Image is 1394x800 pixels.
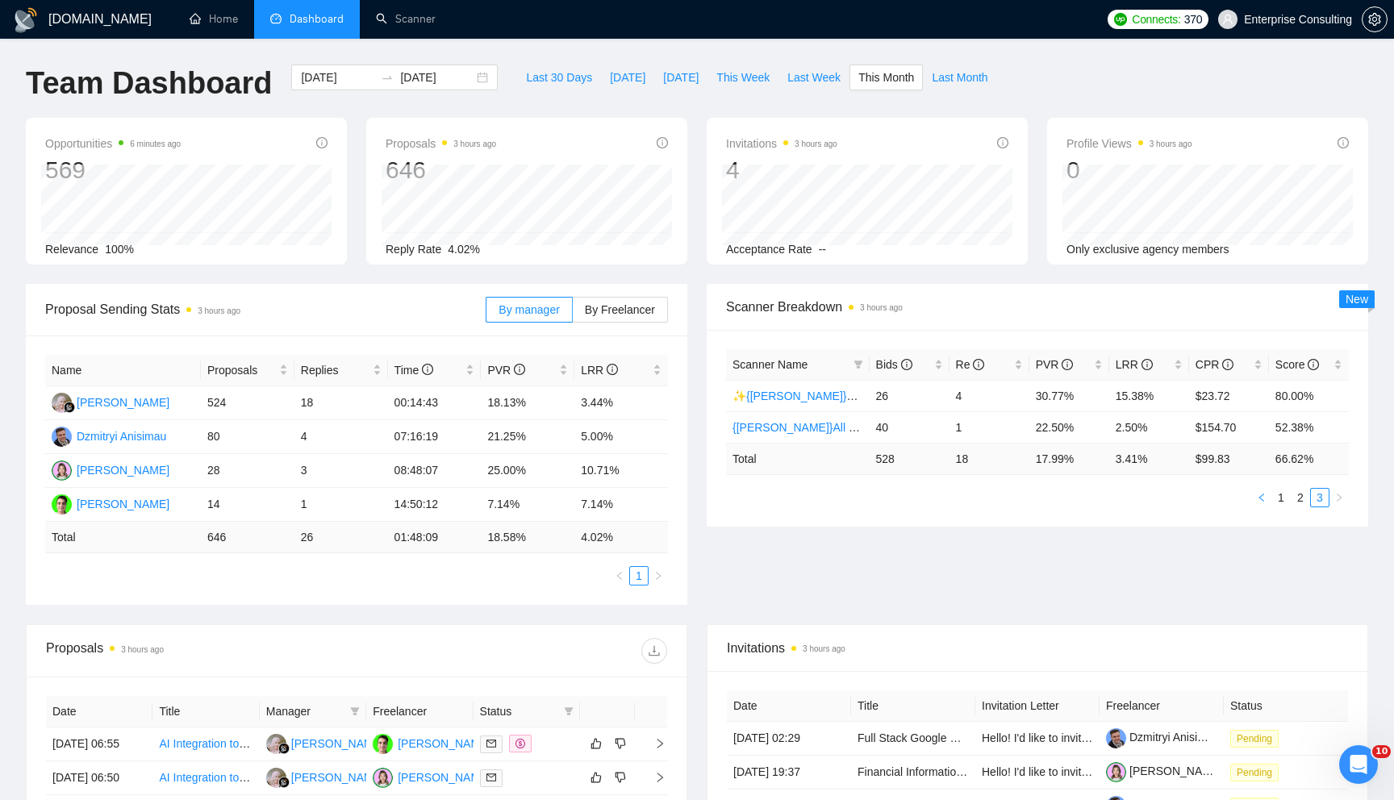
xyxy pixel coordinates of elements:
span: dashboard [270,13,282,24]
td: 3 [294,454,388,488]
th: Title [851,690,975,722]
li: 1 [1271,488,1291,507]
div: 4 [726,155,837,185]
td: 18.13% [481,386,574,420]
img: c1SluQ61fFyZgmuMNEkEJ8OllgN6w6DPDYG-AMUMz95-O5ImFDs13Z-nqGwPsS1CSv [1106,728,1126,748]
span: Pending [1230,730,1279,748]
a: 3 [1311,489,1329,506]
span: info-circle [901,359,912,370]
th: Manager [260,696,366,727]
a: setting [1362,13,1388,26]
a: 1 [630,567,648,585]
span: left [615,571,624,581]
span: dollar [515,739,525,748]
span: New [1346,293,1368,306]
td: 4 [294,420,388,454]
td: 52.38% [1269,411,1349,443]
span: info-circle [607,364,618,375]
td: 4 [950,380,1029,411]
td: [DATE] 06:55 [46,727,152,761]
button: like [586,734,606,753]
span: Invitations [727,638,1348,658]
a: homeHome [190,12,238,26]
span: info-circle [1338,137,1349,148]
span: filter [561,699,577,723]
li: Next Page [1329,488,1349,507]
img: gigradar-bm.png [278,777,290,788]
td: 18 [950,443,1029,474]
span: By Freelancer [585,303,655,316]
h1: Team Dashboard [26,65,272,102]
span: Replies [301,361,369,379]
img: IS [373,734,393,754]
span: 100% [105,243,134,256]
button: dislike [611,734,630,753]
td: 80 [201,420,294,454]
td: 22.50% [1029,411,1109,443]
span: info-circle [514,364,525,375]
div: [PERSON_NAME] [77,495,169,513]
img: c18tcE-_HrlBU5SS5-hAweV9Odco0in-ZINk917beca6eDbR6FR8eD8K0yTwPOoRSM [1106,762,1126,782]
td: 1 [294,488,388,522]
span: 4.02% [448,243,480,256]
div: [PERSON_NAME] [77,461,169,479]
time: 6 minutes ago [130,140,181,148]
span: right [653,571,663,581]
span: Manager [266,702,344,720]
span: Proposal Sending Stats [45,299,486,319]
td: 7.14% [481,488,574,522]
div: 0 [1066,155,1192,185]
span: info-circle [422,364,433,375]
th: Proposals [201,355,294,386]
a: AI Integration to Healthcare SaaS Platform - Venus [159,737,414,750]
a: Full Stack Google Cloud Platform Developer (Python/Django/Vue) [858,731,1187,744]
td: Financial Information Platform Builder Needed [851,756,975,790]
td: 40 [870,411,950,443]
button: [DATE] [654,65,707,90]
button: Last 30 Days [517,65,601,90]
span: filter [850,352,866,377]
span: Time [394,364,433,377]
span: right [641,738,666,749]
button: Last Week [778,65,849,90]
span: filter [347,699,363,723]
td: 26 [870,380,950,411]
td: 3.44% [574,386,668,420]
span: Invitations [726,134,837,153]
span: [DATE] [663,69,699,86]
span: This Month [858,69,914,86]
td: AI Integration to Healthcare SaaS Platform - Venus [152,727,259,761]
td: 528 [870,443,950,474]
td: 15.38% [1109,380,1189,411]
td: 18 [294,386,388,420]
span: info-circle [1141,359,1153,370]
img: logo [13,7,39,33]
button: like [586,768,606,787]
span: 10 [1372,745,1391,758]
button: This Week [707,65,778,90]
td: 26 [294,522,388,553]
td: [DATE] 06:50 [46,761,152,795]
a: AI Integration to Healthcare SaaS Platform - Venus [159,771,414,784]
a: IS[PERSON_NAME] [52,497,169,510]
span: Opportunities [45,134,181,153]
span: to [381,71,394,84]
span: Reply Rate [386,243,441,256]
span: like [591,737,602,750]
span: right [641,772,666,783]
button: right [649,566,668,585]
a: IS[PERSON_NAME] [373,736,490,749]
span: Status [480,702,557,720]
span: filter [564,706,574,716]
a: Financial Information Platform Builder Needed [858,765,1088,778]
img: RH [266,734,286,754]
button: right [1329,488,1349,507]
time: 3 hours ago [803,644,845,653]
time: 3 hours ago [453,140,496,148]
span: By manager [499,303,559,316]
time: 3 hours ago [1150,140,1192,148]
td: 01:48:09 [388,522,482,553]
span: LRR [581,364,618,377]
td: 17.99 % [1029,443,1109,474]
